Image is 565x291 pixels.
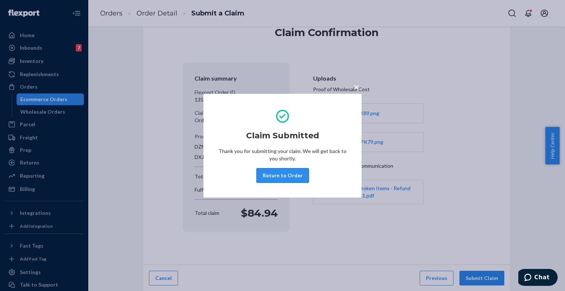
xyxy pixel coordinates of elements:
h2: Claim Submitted [246,130,319,142]
button: Return to Order [256,168,309,183]
p: Thank you for submitting your claim. We will get back to you shortly. [218,148,347,162]
span: × [353,81,359,93]
iframe: Opens a widget where you can chat to one of our agents [518,269,558,287]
